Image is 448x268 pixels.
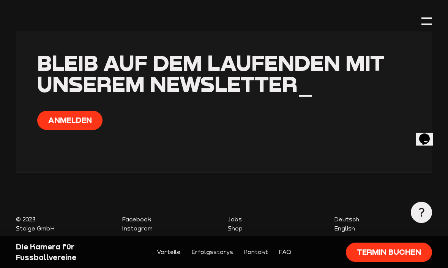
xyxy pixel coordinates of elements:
a: English [334,225,355,232]
a: Termin buchen [346,243,432,262]
a: Instagram [122,225,153,232]
a: TikTok [122,235,141,241]
span: Bleib auf dem Laufenden mit unserem [37,50,384,97]
a: Vorteile [157,248,181,257]
a: Shop [228,225,243,232]
a: Jobs [228,216,242,223]
a: Erfolgsstorys [191,248,233,257]
div: Die Kamera für Fussballvereine [16,241,114,263]
a: Deutsch [334,216,359,223]
p: © 2023 Staige GmbH [STREET_ADDRESS] 45356 [GEOGRAPHIC_DATA] [16,215,114,252]
a: Facebook [122,216,151,223]
button: Anmelden [37,111,103,130]
a: Kontakt [243,248,268,257]
a: FAQ [279,248,291,257]
span: Newsletter_ [150,71,313,97]
iframe: chat widget [416,123,440,146]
